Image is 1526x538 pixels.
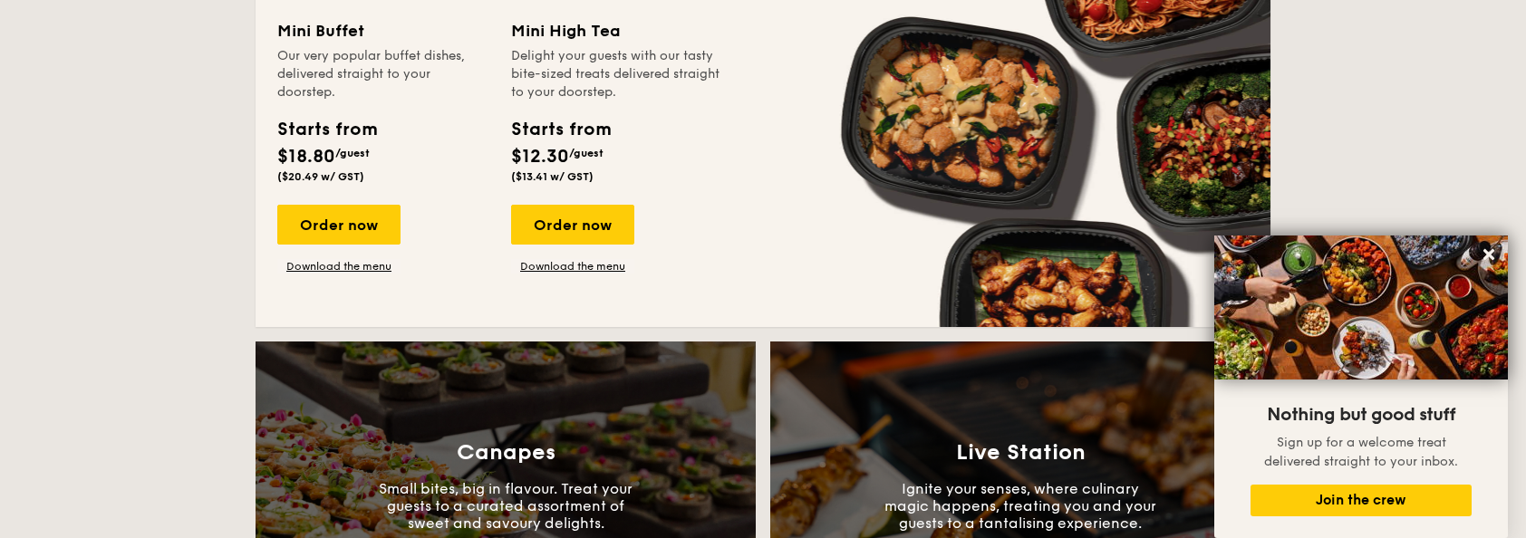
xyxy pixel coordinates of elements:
h3: Live Station [956,440,1086,466]
span: $18.80 [277,146,335,168]
div: Starts from [277,116,376,143]
div: Order now [277,205,401,245]
div: Order now [511,205,634,245]
span: ($13.41 w/ GST) [511,170,594,183]
div: Mini High Tea [511,18,723,43]
a: Download the menu [511,259,634,274]
span: ($20.49 w/ GST) [277,170,364,183]
img: DSC07876-Edit02-Large.jpeg [1214,235,1508,379]
span: Sign up for a welcome treat delivered straight to your inbox. [1264,435,1458,469]
div: Delight your guests with our tasty bite-sized treats delivered straight to your doorstep. [511,47,723,101]
button: Close [1474,240,1503,269]
span: /guest [335,147,370,159]
div: Starts from [511,116,610,143]
p: Ignite your senses, where culinary magic happens, treating you and your guests to a tantalising e... [884,480,1156,532]
span: /guest [569,147,604,159]
div: Our very popular buffet dishes, delivered straight to your doorstep. [277,47,489,101]
span: Nothing but good stuff [1267,404,1455,426]
div: Mini Buffet [277,18,489,43]
a: Download the menu [277,259,401,274]
span: $12.30 [511,146,569,168]
h3: Canapes [457,440,555,466]
button: Join the crew [1251,485,1472,516]
p: Small bites, big in flavour. Treat your guests to a curated assortment of sweet and savoury delig... [370,480,642,532]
